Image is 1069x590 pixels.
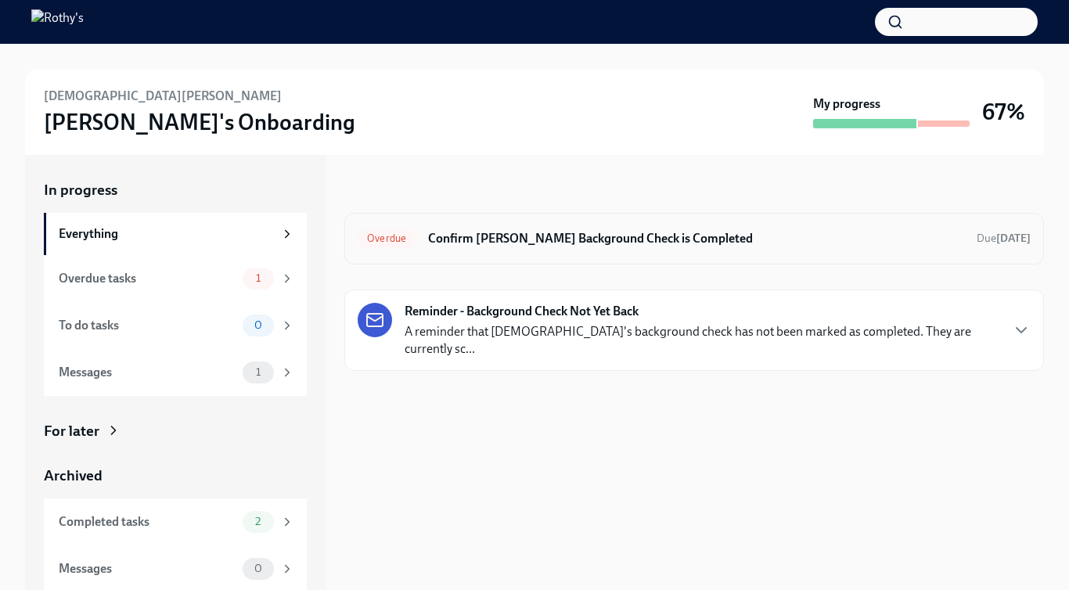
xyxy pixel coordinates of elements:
[59,225,274,243] div: Everything
[344,180,418,200] div: In progress
[245,319,272,331] span: 0
[44,421,307,441] a: For later
[358,226,1031,251] a: OverdueConfirm [PERSON_NAME] Background Check is CompletedDue[DATE]
[982,98,1025,126] h3: 67%
[44,255,307,302] a: Overdue tasks1
[44,180,307,200] a: In progress
[405,323,999,358] p: A reminder that [DEMOGRAPHIC_DATA]'s background check has not been marked as completed. They are ...
[59,270,236,287] div: Overdue tasks
[59,364,236,381] div: Messages
[44,88,282,105] h6: [DEMOGRAPHIC_DATA][PERSON_NAME]
[31,9,84,34] img: Rothy's
[977,232,1031,245] span: Due
[247,366,270,378] span: 1
[246,516,270,527] span: 2
[996,232,1031,245] strong: [DATE]
[59,513,236,531] div: Completed tasks
[59,560,236,577] div: Messages
[245,563,272,574] span: 0
[44,108,355,136] h3: [PERSON_NAME]'s Onboarding
[977,231,1031,246] span: August 24th, 2025 12:00
[44,302,307,349] a: To do tasks0
[44,466,307,486] a: Archived
[405,303,639,320] strong: Reminder - Background Check Not Yet Back
[813,95,880,113] strong: My progress
[44,421,99,441] div: For later
[44,349,307,396] a: Messages1
[44,498,307,545] a: Completed tasks2
[44,213,307,255] a: Everything
[428,230,964,247] h6: Confirm [PERSON_NAME] Background Check is Completed
[247,272,270,284] span: 1
[358,232,416,244] span: Overdue
[59,317,236,334] div: To do tasks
